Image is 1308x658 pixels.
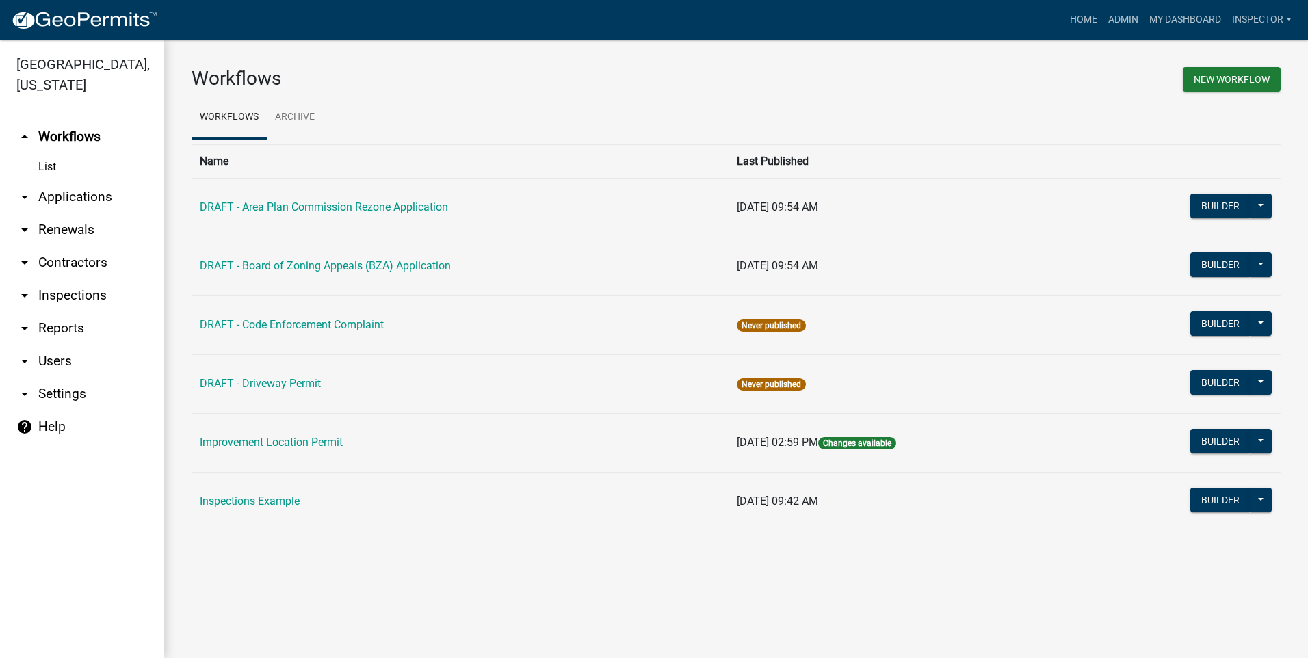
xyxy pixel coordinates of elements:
[16,189,33,205] i: arrow_drop_down
[818,437,896,449] span: Changes available
[16,287,33,304] i: arrow_drop_down
[16,129,33,145] i: arrow_drop_up
[1190,252,1251,277] button: Builder
[267,96,323,140] a: Archive
[1190,488,1251,512] button: Builder
[1190,194,1251,218] button: Builder
[16,254,33,271] i: arrow_drop_down
[729,144,1082,178] th: Last Published
[200,436,343,449] a: Improvement Location Permit
[737,378,806,391] span: Never published
[737,259,818,272] span: [DATE] 09:54 AM
[737,495,818,508] span: [DATE] 09:42 AM
[737,200,818,213] span: [DATE] 09:54 AM
[200,259,451,272] a: DRAFT - Board of Zoning Appeals (BZA) Application
[192,144,729,178] th: Name
[1227,7,1297,33] a: Inspector
[1144,7,1227,33] a: My Dashboard
[200,377,321,390] a: DRAFT - Driveway Permit
[200,318,384,331] a: DRAFT - Code Enforcement Complaint
[16,386,33,402] i: arrow_drop_down
[1103,7,1144,33] a: Admin
[200,200,448,213] a: DRAFT - Area Plan Commission Rezone Application
[16,222,33,238] i: arrow_drop_down
[192,96,267,140] a: Workflows
[16,419,33,435] i: help
[16,353,33,369] i: arrow_drop_down
[1183,67,1281,92] button: New Workflow
[737,319,806,332] span: Never published
[737,436,818,449] span: [DATE] 02:59 PM
[1190,311,1251,336] button: Builder
[1190,370,1251,395] button: Builder
[200,495,300,508] a: Inspections Example
[1064,7,1103,33] a: Home
[1190,429,1251,453] button: Builder
[192,67,726,90] h3: Workflows
[16,320,33,337] i: arrow_drop_down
